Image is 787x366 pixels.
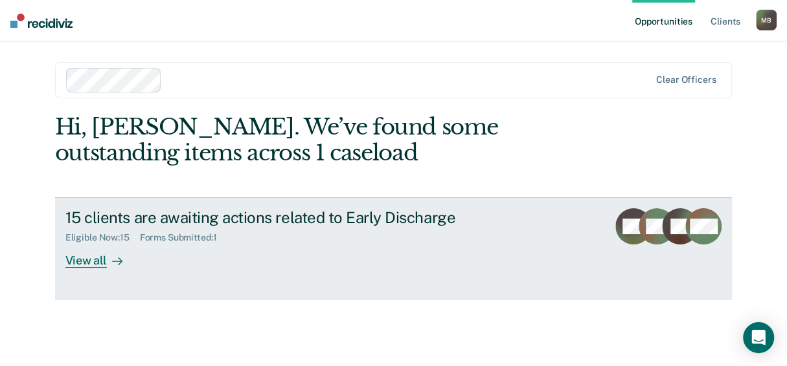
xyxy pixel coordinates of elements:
[65,208,520,227] div: 15 clients are awaiting actions related to Early Discharge
[65,243,138,268] div: View all
[10,14,73,28] img: Recidiviz
[55,197,733,299] a: 15 clients are awaiting actions related to Early DischargeEligible Now:15Forms Submitted:1View all
[756,10,777,30] div: M B
[743,322,774,353] div: Open Intercom Messenger
[55,114,597,167] div: Hi, [PERSON_NAME]. We’ve found some outstanding items across 1 caseload
[756,10,777,30] button: MB
[656,74,716,85] div: Clear officers
[140,232,227,243] div: Forms Submitted : 1
[65,232,140,243] div: Eligible Now : 15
